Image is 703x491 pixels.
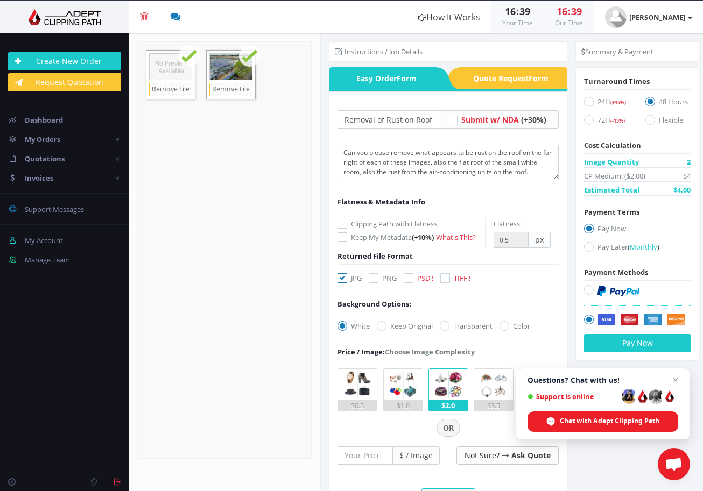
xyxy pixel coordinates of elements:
[335,46,423,57] li: Instructions / Job Details
[338,446,393,465] input: Your Price
[338,218,485,229] label: Clipping Path with Flatness
[584,140,641,150] span: Cost Calculation
[8,9,121,25] img: Adept Graphics
[478,369,509,400] img: 4.png
[610,97,626,106] a: (+15%)
[584,184,639,195] span: Estimated Total
[519,5,530,18] span: 39
[560,416,659,426] span: Chat with Adept Clipping Path
[511,450,551,460] a: Ask Quote
[645,115,691,129] label: Flexible
[338,273,362,283] label: JPG
[584,170,645,181] span: CP Medium: ($2.00)
[597,286,639,296] img: PayPal
[474,400,513,411] div: $3.5
[25,115,63,125] span: Dashboard
[683,170,691,181] span: $4
[584,267,648,277] span: Payment Methods
[584,241,691,256] label: Pay Later
[397,73,417,83] i: Form
[342,369,374,400] img: 1.png
[429,400,468,411] div: $2.0
[462,67,567,89] span: Quote Request
[25,134,60,144] span: My Orders
[528,393,618,401] span: Support is online
[338,400,377,411] div: $0.5
[440,321,493,331] label: Transparent
[557,5,567,18] span: 16
[433,369,464,400] img: 3.png
[500,321,530,331] label: Color
[645,96,691,111] label: 48 Hours
[149,83,192,96] a: Remove File
[528,411,678,432] div: Chat with Adept Clipping Path
[658,448,690,480] div: Open chat
[25,204,84,214] span: Support Messages
[584,96,629,111] label: 24H
[338,346,475,357] div: Choose Image Complexity
[436,232,476,242] a: What's This?
[584,156,639,167] span: Image Quantity
[584,207,639,217] span: Payment Terms
[628,242,659,252] a: (Monthly)
[584,76,650,86] span: Turnaround Times
[597,314,685,326] img: Securely by Stripe
[610,117,625,124] span: (-15%)
[529,232,551,248] span: px
[584,334,691,352] button: Pay Now
[8,73,121,91] a: Request Quotation
[594,1,703,33] a: [PERSON_NAME]
[25,154,65,163] span: Quotations
[388,369,419,400] img: 2.png
[555,18,583,27] small: Our Time
[417,273,433,283] span: PSD !
[384,400,423,411] div: $1.0
[567,5,571,18] span: :
[25,236,63,245] span: My Account
[528,376,678,385] span: Questions? Chat with us!
[329,67,435,89] a: Easy OrderForm
[454,273,470,283] span: TIFF !
[25,255,70,265] span: Manage Team
[369,273,397,283] label: PNG
[629,12,685,22] strong: [PERSON_NAME]
[502,18,533,27] small: Your Time
[673,184,691,195] span: $4.00
[437,419,460,437] span: OR
[338,232,485,243] label: Keep My Metadata -
[516,5,519,18] span: :
[529,73,549,83] i: Form
[462,67,567,89] a: Quote RequestForm
[461,115,546,125] a: Submit w/ NDA (+30%)
[494,218,522,229] label: Flatness:
[338,298,411,309] div: Background Options:
[584,223,691,238] label: Pay Now
[338,197,425,207] span: Flatness & Metadata Info
[571,5,582,18] span: 39
[393,446,440,465] span: $ / Image
[605,6,627,28] img: user_default.jpg
[338,347,385,357] span: Price / Image:
[8,52,121,70] a: Create New Order
[521,115,546,125] span: (+30%)
[329,67,435,89] span: Easy Order
[338,321,370,331] label: White
[465,450,500,460] span: Not Sure?
[338,251,413,261] span: Returned File Format
[610,99,626,106] span: (+15%)
[209,83,252,96] a: Remove File
[630,242,657,252] span: Monthly
[461,115,519,125] span: Submit w/ NDA
[412,232,434,242] span: (+10%)
[669,374,682,387] span: Close chat
[584,115,629,129] label: 72H
[25,173,53,183] span: Invoices
[407,1,491,33] a: How It Works
[581,46,653,57] li: Summary & Payment
[687,156,691,167] span: 2
[377,321,433,331] label: Keep Original
[338,110,441,129] input: Your Order Title
[505,5,516,18] span: 16
[610,115,625,125] a: (-15%)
